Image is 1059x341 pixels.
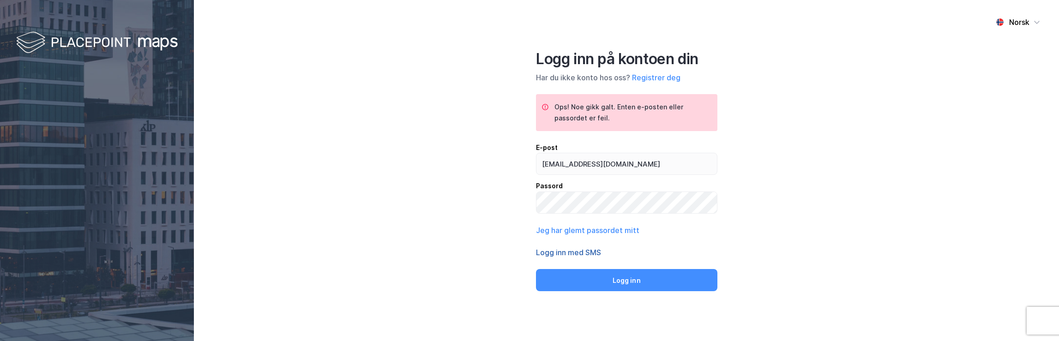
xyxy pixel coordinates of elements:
div: Logg inn på kontoen din [536,50,717,68]
button: Logg inn med SMS [536,247,601,258]
div: Ops! Noe gikk galt. Enten e-posten eller passordet er feil. [554,102,710,124]
button: Jeg har glemt passordet mitt [536,225,639,236]
div: E-post [536,142,717,153]
div: Norsk [1009,17,1029,28]
button: Registrer deg [632,72,680,83]
iframe: Chat Widget [1013,297,1059,341]
div: Har du ikke konto hos oss? [536,72,717,83]
img: logo-white.f07954bde2210d2a523dddb988cd2aa7.svg [16,30,178,57]
div: Passord [536,180,717,191]
button: Logg inn [536,269,717,291]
